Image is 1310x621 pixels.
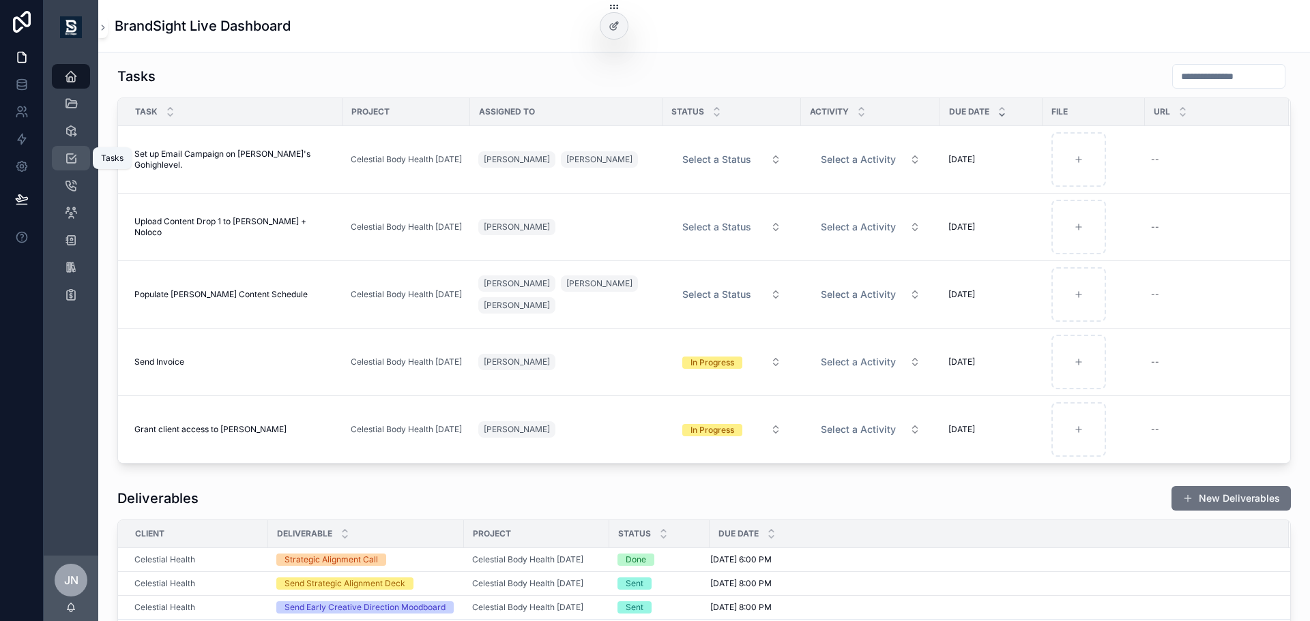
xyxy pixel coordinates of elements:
[276,554,456,566] a: Strategic Alignment Call
[478,273,654,316] a: [PERSON_NAME][PERSON_NAME][PERSON_NAME]
[134,149,334,170] a: Set up Email Campaign on [PERSON_NAME]'s Gohighlevel.
[484,222,550,232] span: [PERSON_NAME]
[809,282,932,307] a: Select Button
[690,424,734,436] div: In Progress
[478,297,555,314] a: [PERSON_NAME]
[351,154,462,165] a: Celestial Body Health [DATE]
[561,275,638,292] a: [PERSON_NAME]
[478,275,555,292] a: [PERSON_NAME]
[1146,419,1272,440] a: --
[682,220,751,234] span: Select a Status
[1151,424,1159,435] div: --
[671,147,792,172] button: Select Button
[948,154,975,165] span: [DATE]
[821,153,896,166] span: Select a Activity
[671,214,793,240] a: Select Button
[134,602,260,613] a: Celestial Health
[60,16,82,38] img: App logo
[277,528,332,539] span: Deliverable
[276,577,456,590] a: Send Strategic Alignment Deck
[285,601,446,614] div: Send Early Creative Direction Moodboard
[671,417,792,442] button: Select Button
[134,216,334,238] a: Upload Content Drop 1 to [PERSON_NAME] + Noloco
[351,222,462,232] a: Celestial Body Health [DATE]
[566,154,632,165] span: [PERSON_NAME]
[948,222,975,232] span: [DATE]
[472,578,583,589] a: Celestial Body Health [DATE]
[671,282,793,307] a: Select Button
[285,577,405,590] div: Send Strategic Alignment Deck
[351,289,462,300] a: Celestial Body Health [DATE]
[134,602,195,613] a: Celestial Health
[561,151,638,168] a: [PERSON_NAME]
[821,288,896,301] span: Select a Activity
[948,289,975,300] span: [DATE]
[671,215,792,239] button: Select Button
[135,106,158,117] span: Task
[671,416,793,442] a: Select Button
[484,278,550,289] span: [PERSON_NAME]
[478,419,654,440] a: [PERSON_NAME]
[134,289,334,300] a: Populate [PERSON_NAME] Content Schedule
[618,528,651,539] span: Status
[478,351,654,373] a: [PERSON_NAME]
[1151,357,1159,367] div: --
[671,147,793,172] a: Select Button
[1146,351,1272,373] a: --
[44,55,98,324] div: scrollable content
[948,357,1034,367] a: [DATE]
[821,423,896,436] span: Select a Activity
[472,578,601,589] a: Celestial Body Health [DATE]
[134,289,308,300] span: Populate [PERSON_NAME] Content Schedule
[478,149,654,170] a: [PERSON_NAME][PERSON_NAME]
[948,424,975,435] span: [DATE]
[484,300,550,311] span: [PERSON_NAME]
[134,578,260,589] a: Celestial Health
[710,554,1272,565] a: [DATE] 6:00 PM
[810,215,931,239] button: Select Button
[479,106,535,117] span: Assigned To
[810,106,849,117] span: Activity
[135,528,164,539] span: Client
[478,421,555,438] a: [PERSON_NAME]
[809,214,932,240] a: Select Button
[351,106,390,117] span: Project
[682,288,751,301] span: Select a Status
[617,554,701,566] a: Done
[809,416,932,442] a: Select Button
[117,67,156,86] h1: Tasks
[101,153,123,164] div: Tasks
[478,219,555,235] a: [PERSON_NAME]
[484,154,550,165] span: [PERSON_NAME]
[276,601,456,614] a: Send Early Creative Direction Moodboard
[710,554,772,565] span: [DATE] 6:00 PM
[948,357,975,367] span: [DATE]
[285,554,378,566] div: Strategic Alignment Call
[117,489,199,508] h1: Deliverables
[472,554,601,565] a: Celestial Body Health [DATE]
[566,278,632,289] span: [PERSON_NAME]
[809,147,932,172] a: Select Button
[351,424,462,435] a: Celestial Body Health [DATE]
[626,577,643,590] div: Sent
[810,417,931,442] button: Select Button
[478,216,654,238] a: [PERSON_NAME]
[134,578,195,589] span: Celestial Health
[351,357,462,367] a: Celestial Body Health [DATE]
[472,602,601,613] a: Celestial Body Health [DATE]
[948,289,1034,300] a: [DATE]
[472,554,583,565] a: Celestial Body Health [DATE]
[478,354,555,370] a: [PERSON_NAME]
[626,554,646,566] div: Done
[472,602,583,613] a: Celestial Body Health [DATE]
[134,554,195,565] a: Celestial Health
[810,350,931,374] button: Select Button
